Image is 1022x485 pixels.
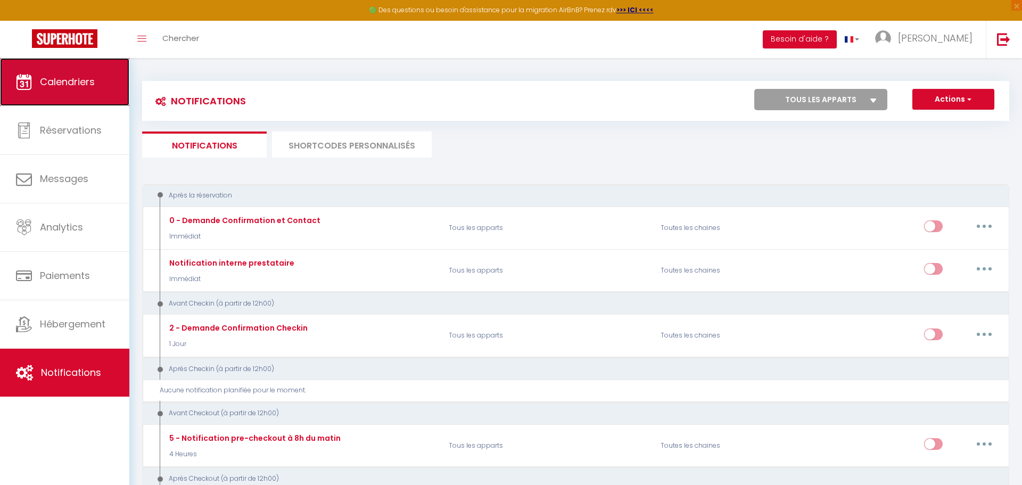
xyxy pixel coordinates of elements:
span: Analytics [40,220,83,234]
div: Après Checkin (à partir de 12h00) [152,364,983,374]
img: ... [875,30,891,46]
button: Besoin d'aide ? [763,30,837,48]
p: Immédiat [167,232,320,242]
img: Super Booking [32,29,97,48]
div: Avant Checkout (à partir de 12h00) [152,408,983,418]
div: Toutes les chaines [654,430,795,461]
span: Chercher [162,32,199,44]
div: 0 - Demande Confirmation et Contact [167,215,320,226]
div: Aucune notification planifiée pour le moment. [160,385,1000,396]
div: 2 - Demande Confirmation Checkin [167,322,308,334]
a: Chercher [154,21,207,58]
div: Après la réservation [152,191,983,201]
p: 4 Heures [167,449,341,459]
li: SHORTCODES PERSONNALISÉS [272,131,432,158]
a: >>> ICI <<<< [616,5,654,14]
h3: Notifications [150,89,246,113]
span: Hébergement [40,317,105,331]
img: logout [997,32,1010,46]
span: Messages [40,172,88,185]
div: Notification interne prestataire [167,257,294,269]
div: 5 - Notification pre-checkout à 8h du matin [167,432,341,444]
span: Réservations [40,124,102,137]
p: Tous les apparts [442,212,654,243]
span: [PERSON_NAME] [898,31,972,45]
li: Notifications [142,131,267,158]
a: ... [PERSON_NAME] [867,21,986,58]
p: Immédiat [167,274,294,284]
span: Paiements [40,269,90,282]
div: Après Checkout (à partir de 12h00) [152,474,983,484]
span: Notifications [41,366,101,379]
p: Tous les apparts [442,320,654,351]
div: Toutes les chaines [654,212,795,243]
p: Tous les apparts [442,430,654,461]
div: Toutes les chaines [654,320,795,351]
span: Calendriers [40,75,95,88]
p: Tous les apparts [442,255,654,286]
button: Actions [912,89,994,110]
p: 1 Jour [167,339,308,349]
div: Avant Checkin (à partir de 12h00) [152,299,983,309]
div: Toutes les chaines [654,255,795,286]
